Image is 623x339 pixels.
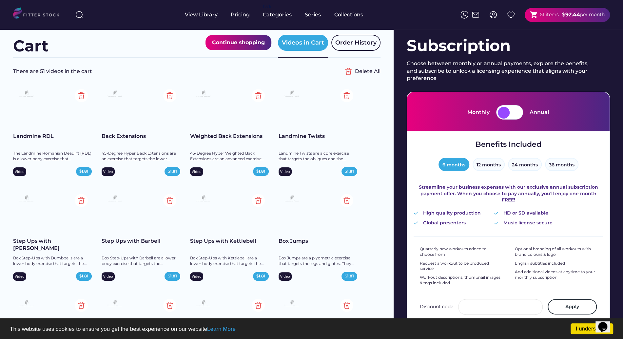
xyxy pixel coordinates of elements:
[414,184,603,203] div: Streamline your business expenses with our exclusive annual subscription payment offer. When you ...
[282,88,302,100] img: Frame%2079%20%281%29.svg
[280,169,290,174] div: Video
[347,169,354,174] strong: 1.81
[102,255,180,267] div: Box Step-Ups with Barbell are a lower body exercise that targets the...
[105,193,125,204] img: Frame%2079%20%281%29.svg
[548,299,597,315] button: Apply
[170,273,177,278] strong: 1.81
[423,220,466,226] div: Global presenters
[280,274,290,279] div: Video
[231,11,250,18] div: Pricing
[79,169,88,174] div: $
[407,35,610,57] div: Subscription
[530,109,549,116] div: Annual
[192,274,202,279] div: Video
[340,299,353,312] img: Group%201000002354.svg
[420,261,502,272] div: Request a workout to be produced service
[212,38,265,47] div: Continue shopping
[420,275,502,286] div: Workout descriptions, thumbnail images & tags included
[282,193,302,204] img: Frame%2079%20%281%29.svg
[472,11,479,19] img: Frame%2051.svg
[263,3,271,10] div: fvck
[515,246,597,257] div: Optional branding of all workouts with brand colours & logo
[16,298,36,309] img: Frame%2079%20%281%29.svg
[75,194,88,207] img: Group%201000002354.svg
[476,140,541,150] div: Benefits Included
[168,169,177,174] div: $
[170,169,177,174] strong: 1.81
[163,194,176,207] img: Group%201000002354.svg
[13,151,92,162] div: The Landmine Romanian Deadlift (RDL) is a lower body exercise that...
[105,88,125,100] img: Frame%2079%20%281%29.svg
[75,89,88,102] img: Group%201000002354.svg
[10,326,613,332] p: This website uses cookies to ensure you get the best experience on our website
[340,194,353,207] img: Group%201000002354.svg
[565,11,580,18] strong: 92.44
[467,109,490,116] div: Monthly
[102,133,180,140] div: Back Extensions
[494,212,498,215] img: Vector%20%282%29.svg
[508,158,542,171] button: 24 months
[13,7,65,21] img: LOGO.svg
[102,237,180,245] div: Step Ups with Barbell
[207,326,236,332] a: Learn More
[190,151,269,162] div: 45-Degree Hyper Weighted Back Extensions are an advanced exercise...
[279,133,357,140] div: Landmine Twists
[263,11,292,18] div: Categories
[540,11,559,18] div: 51 items
[473,158,505,171] button: 12 months
[345,169,354,174] div: $
[335,39,377,47] div: Order History
[13,35,49,57] div: Cart
[259,169,265,174] strong: 1.81
[438,158,469,171] button: 6 months
[305,11,321,18] div: Series
[190,133,269,140] div: Weighted Back Extensions
[192,169,202,174] div: Video
[460,11,468,19] img: meteor-icons_whatsapp%20%281%29.svg
[420,304,453,310] div: Discount code
[168,273,177,279] div: $
[282,298,302,309] img: Frame%2079%20%281%29.svg
[193,88,213,100] img: Frame%2079%20%281%29.svg
[345,273,354,279] div: $
[282,39,324,47] div: Videos in Cart
[82,273,88,278] strong: 1.81
[530,11,538,19] button: shopping_cart
[75,299,88,312] img: Group%201000002354.svg
[16,88,36,100] img: Frame%2079%20%281%29.svg
[163,299,176,312] img: Group%201000002354.svg
[193,298,213,309] img: Frame%2079%20%281%29.svg
[13,133,92,140] div: Landmine RDL
[252,194,265,207] img: Group%201000002354.svg
[580,11,605,18] div: per month
[259,273,265,278] strong: 1.81
[279,151,357,162] div: Landmine Twists are a core exercise that targets the obliques and the...
[515,261,565,266] div: English subtitles included
[16,193,36,204] img: Frame%2079%20%281%29.svg
[102,151,180,162] div: 45-Degree Hyper Back Extensions are an exercise that targets the lower...
[571,323,613,334] a: I understand!
[507,11,515,19] img: Group%201000002324%20%282%29.svg
[420,246,502,257] div: Quarterly new workouts added to choose from
[503,210,548,217] div: HD or SD available
[347,273,354,278] strong: 1.81
[15,169,25,174] div: Video
[13,68,342,75] div: There are 51 videos in the cart
[75,11,83,19] img: search-normal%203.svg
[79,273,88,279] div: $
[256,273,265,279] div: $
[342,65,355,78] img: Group%201000002356%20%282%29.svg
[545,158,578,171] button: 36 months
[279,255,357,267] div: Box Jumps are a plyometric exercise that targets the legs and glutes. They...
[515,269,597,280] div: Add additional videos at anytime to your monthly subscription
[163,89,176,102] img: Group%201000002354.svg
[13,237,92,252] div: Step Ups with [PERSON_NAME]
[414,221,418,224] img: Vector%20%282%29.svg
[252,89,265,102] img: Group%201000002354.svg
[190,237,269,245] div: Step Ups with Kettlebell
[103,274,113,279] div: Video
[423,210,481,217] div: High quality production
[193,193,213,204] img: Frame%2079%20%281%29.svg
[252,299,265,312] img: Group%201000002354.svg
